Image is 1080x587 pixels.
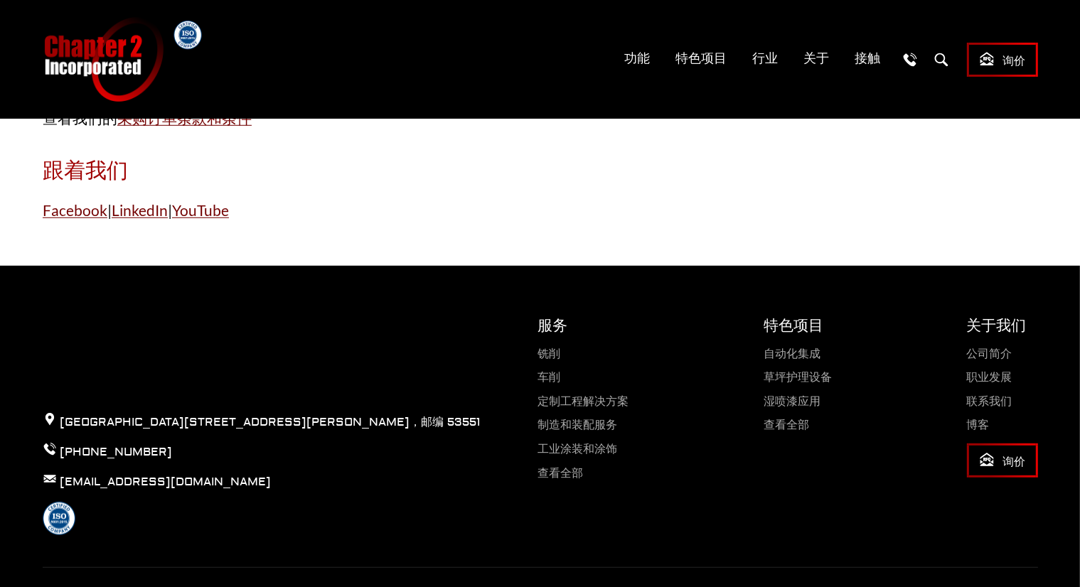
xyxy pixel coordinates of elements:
a: YouTube [172,201,229,219]
a: 查看全部 [764,418,809,432]
font: | [107,201,112,219]
a: 自动化集成 [764,347,820,361]
font: 关于 [804,50,830,67]
a: 制造和装配服务 [538,418,618,432]
a: 查看全部 [538,466,584,480]
font: [GEOGRAPHIC_DATA][STREET_ADDRESS][PERSON_NAME]，邮编 53551 [60,415,481,429]
a: 铣削 [538,347,561,361]
a: 功能 [616,43,660,74]
font: 接触 [855,50,881,67]
a: 定制工程解决方案 [538,394,629,409]
a: 询价 [967,43,1038,77]
a: Facebook [43,201,107,219]
font: 服务 [538,316,568,335]
a: 博客 [967,418,990,432]
a: [EMAIL_ADDRESS][DOMAIN_NAME] [60,475,272,489]
font: 询价 [1003,455,1026,469]
a: 采购订单条款和条件 [117,109,252,126]
a: 联系我们 [967,394,1012,409]
font: 关于我们 [967,316,1027,335]
a: 湿喷漆应用 [764,394,820,409]
font: 查看我们的 [43,109,117,126]
a: 接触 [846,43,890,74]
a: 行业 [744,43,788,74]
font: | [168,201,172,219]
font: 跟着我们 [43,158,128,184]
font: 特色项目 [764,316,823,335]
font: 行业 [753,50,779,67]
font: 功能 [625,50,651,67]
a: 询价 [967,443,1038,478]
a: 车削 [538,370,561,384]
a: 工业涂装和涂饰 [538,442,618,456]
a: 特色项目 [667,43,737,74]
a: LinkedIn [112,201,168,219]
a: 公司简介 [967,347,1012,361]
font: 询价 [1003,54,1026,68]
a: [PHONE_NUMBER] [60,445,173,459]
a: 关于 [795,43,839,74]
a: 草坪护理设备 [764,370,832,384]
font: 特色项目 [676,50,727,67]
a: 职业发展 [967,370,1012,384]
